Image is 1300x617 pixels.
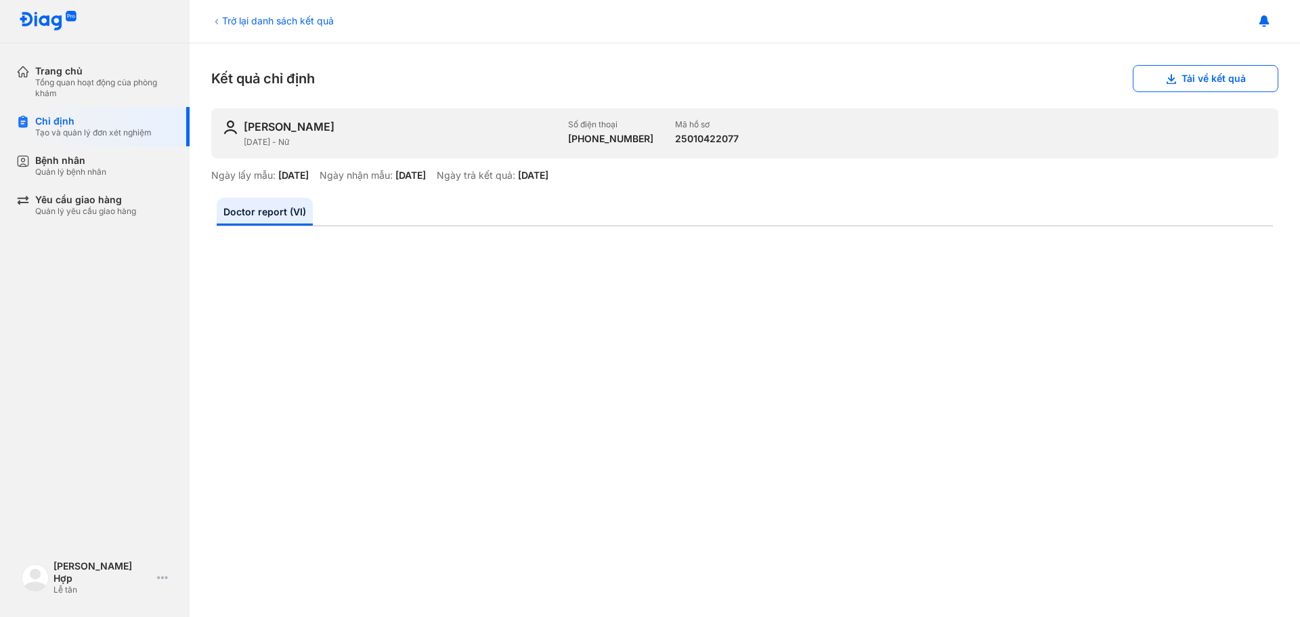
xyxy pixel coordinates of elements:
div: Quản lý yêu cầu giao hàng [35,206,136,217]
div: Trang chủ [35,65,173,77]
div: [PERSON_NAME] [244,119,334,134]
div: Trở lại danh sách kết quả [211,14,334,28]
div: [PHONE_NUMBER] [568,133,653,145]
div: Mã hồ sơ [675,119,739,130]
div: Ngày trả kết quả: [437,169,515,182]
div: Lễ tân [53,584,152,595]
div: Quản lý bệnh nhân [35,167,106,177]
div: Ngày nhận mẫu: [320,169,393,182]
div: Số điện thoại [568,119,653,130]
div: Tổng quan hoạt động của phòng khám [35,77,173,99]
div: [PERSON_NAME] Hợp [53,560,152,584]
img: logo [22,564,49,591]
div: Ngày lấy mẫu: [211,169,276,182]
a: Doctor report (VI) [217,198,313,226]
div: Kết quả chỉ định [211,65,1278,92]
img: logo [19,11,77,32]
div: Tạo và quản lý đơn xét nghiệm [35,127,152,138]
div: Chỉ định [35,115,152,127]
div: [DATE] [278,169,309,182]
div: Bệnh nhân [35,154,106,167]
div: 25010422077 [675,133,739,145]
div: [DATE] [395,169,426,182]
div: [DATE] - Nữ [244,137,557,148]
img: user-icon [222,119,238,135]
button: Tải về kết quả [1133,65,1278,92]
div: Yêu cầu giao hàng [35,194,136,206]
div: [DATE] [518,169,548,182]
